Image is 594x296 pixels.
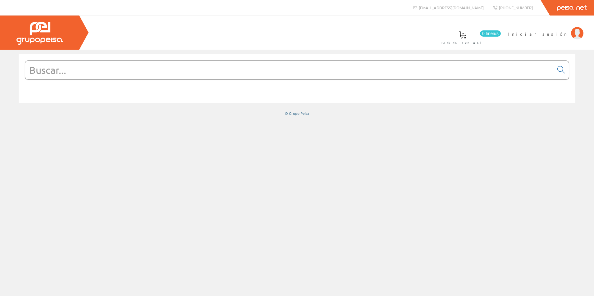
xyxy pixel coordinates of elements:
img: Grupo Peisa [16,22,63,45]
input: Buscar... [25,61,554,79]
span: Iniciar sesión [508,31,568,37]
span: [EMAIL_ADDRESS][DOMAIN_NAME] [419,5,484,10]
a: Iniciar sesión [508,26,583,32]
span: Pedido actual [441,40,484,46]
span: 0 línea/s [480,30,501,37]
span: [PHONE_NUMBER] [499,5,533,10]
div: © Grupo Peisa [19,111,575,116]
